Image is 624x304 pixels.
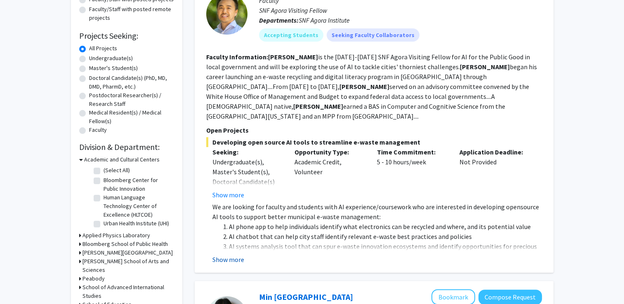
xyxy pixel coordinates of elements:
p: Seeking: [212,147,283,157]
iframe: Chat [6,267,35,298]
b: [PERSON_NAME] [460,63,510,71]
h3: Applied Physics Laboratory [82,231,150,240]
label: (Select All) [104,166,130,175]
p: We are looking for faculty and students with AI experience/coursework who are interested in devel... [212,202,542,222]
mat-chip: Seeking Faculty Collaborators [327,28,419,42]
label: Postdoctoral Researcher(s) / Research Staff [89,91,174,108]
label: All Projects [89,44,117,53]
label: Doctoral Candidate(s) (PhD, MD, DMD, PharmD, etc.) [89,74,174,91]
p: SNF Agora Visiting Fellow [259,5,542,15]
h3: School of Advanced International Studies [82,283,174,300]
label: Medical Resident(s) / Medical Fellow(s) [89,108,174,126]
li: AI systems analysis tool that can spur e-waste innovation ecosystems and identify opportunities f... [229,241,542,261]
li: AI chatbot that can help city staff identify relevant e-waste best practices and policies [229,232,542,241]
div: Undergraduate(s), Master's Student(s), Doctoral Candidate(s) (PhD, MD, DMD, PharmD, etc.), Postdo... [212,157,283,236]
div: Academic Credit, Volunteer [288,147,371,200]
label: Human Language Technology Center of Excellence (HLTCOE) [104,193,172,219]
label: Undergraduate(s) [89,54,133,63]
label: Faculty/Staff with posted remote projects [89,5,174,22]
button: Show more [212,190,244,200]
p: Opportunity Type: [294,147,365,157]
b: Faculty Information: [206,53,268,61]
h2: Projects Seeking: [79,31,174,41]
h2: Division & Department: [79,142,174,152]
label: Master's Student(s) [89,64,138,72]
h3: Bloomberg School of Public Health [82,240,168,248]
h3: [PERSON_NAME][GEOGRAPHIC_DATA] [82,248,173,257]
label: Faculty [89,126,107,134]
fg-read-more: is the [DATE]-[DATE] SNF Agora Visiting Fellow for AI for the Public Good in local government and... [206,53,537,120]
a: Min [GEOGRAPHIC_DATA] [259,292,353,302]
b: [PERSON_NAME] [293,102,343,110]
div: 5 - 10 hours/week [371,147,453,200]
span: SNF Agora Institute [299,16,350,24]
label: Bloomberg Center for Public Innovation [104,176,172,193]
h3: [PERSON_NAME] School of Arts and Sciences [82,257,174,274]
p: Open Projects [206,125,542,135]
mat-chip: Accepting Students [259,28,323,42]
p: Time Commitment: [377,147,447,157]
div: Not Provided [453,147,536,200]
button: Show more [212,255,244,264]
h3: Academic and Cultural Centers [84,155,160,164]
label: Urban Health Institute (UHI) [104,219,169,228]
li: AI phone app to help individuals identify what electronics can be recycled and where, and its pot... [229,222,542,232]
b: Departments: [259,16,299,24]
p: Application Deadline: [459,147,530,157]
b: [PERSON_NAME] [268,53,318,61]
span: Developing open source AI tools to streamline e-waste management [206,137,542,147]
b: [PERSON_NAME] [339,82,389,91]
h3: Peabody [82,274,105,283]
